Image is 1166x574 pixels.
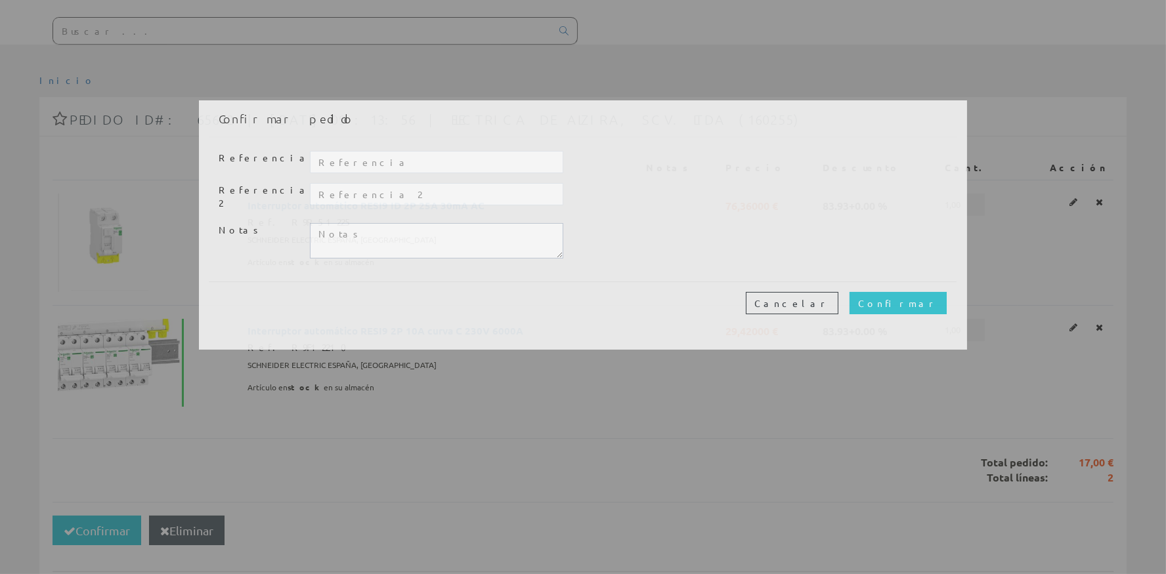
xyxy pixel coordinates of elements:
button: Cancelar [746,292,838,314]
h4: Confirmar pedido [219,110,947,127]
label: Referencia [209,152,300,165]
input: Referencia 2 [310,183,563,205]
label: Referencia 2 [209,184,300,210]
input: Confirmar [850,292,947,314]
label: Notas [209,224,300,237]
input: Referencia [310,151,563,173]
